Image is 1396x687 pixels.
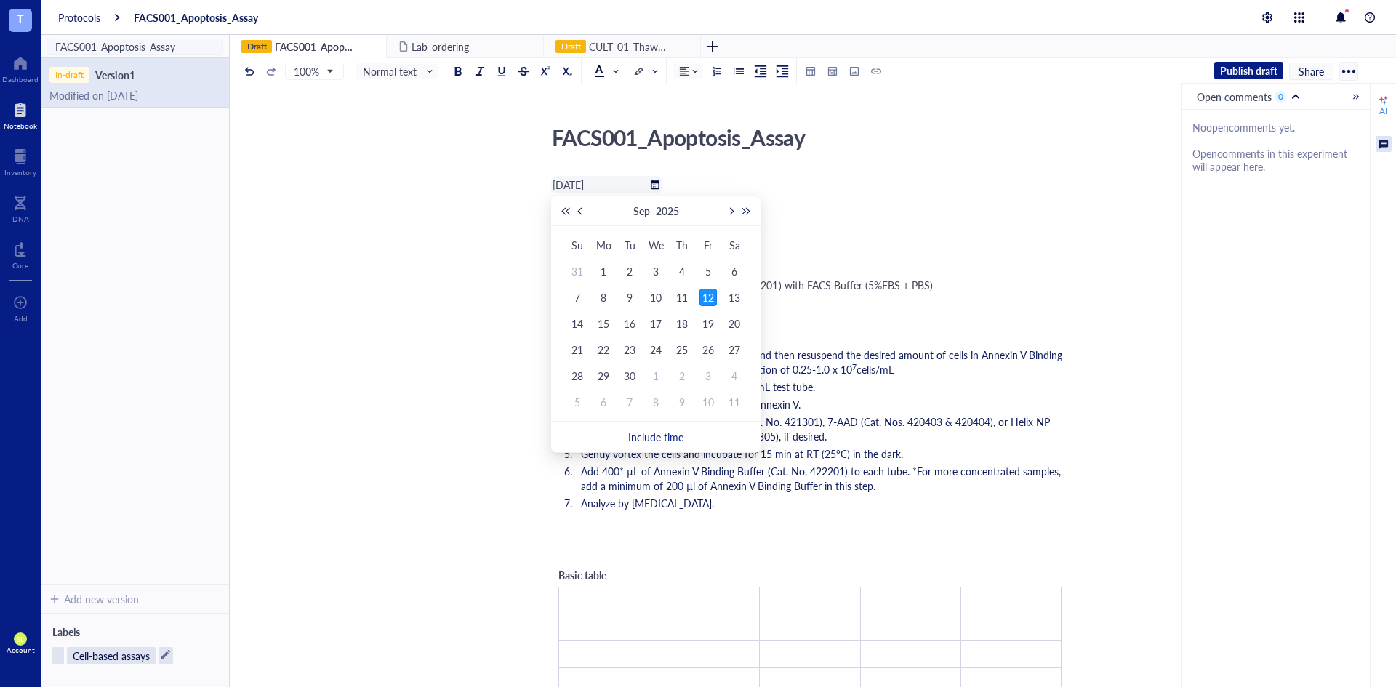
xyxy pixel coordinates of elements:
div: 11 [726,393,743,411]
td: 2025-09-03 [643,258,669,284]
td: 2025-09-04 [669,258,695,284]
td: 2025-09-26 [695,337,721,363]
div: 8 [647,393,665,411]
span: Share [1299,65,1324,78]
div: 2 [673,367,691,385]
div: 4 [726,367,743,385]
div: 15 [595,315,612,332]
th: Tu [617,232,643,258]
div: FACS001_Apoptosis_Assay [545,119,1063,156]
div: 16 [621,315,638,332]
div: 30 [621,367,638,385]
div: 1 [595,262,612,280]
th: Th [669,232,695,258]
div: AI [1379,105,1387,117]
th: Su [564,232,590,258]
div: 10 [647,289,665,306]
span: and then resuspend the desired amount of cells in Annexin V Binding Buffer (Cat. No. 422201) at a... [581,347,1065,377]
div: Notebook [4,121,37,130]
td: 2025-09-01 [590,258,617,284]
td: 2025-10-02 [669,363,695,389]
div: Labels [52,625,217,638]
td: 2025-09-07 [564,284,590,310]
div: Add [14,314,28,323]
button: Publish draft [1214,62,1283,79]
div: 28 [569,367,586,385]
td: 2025-09-08 [590,284,617,310]
td: 2025-09-14 [564,310,590,337]
th: Mo [590,232,617,258]
div: 26 [699,341,717,358]
div: Open comments [1197,89,1292,105]
td: 2025-09-09 [617,284,643,310]
td: 2025-08-31 [564,258,590,284]
td: 2025-09-25 [669,337,695,363]
div: Add new version [64,592,139,606]
div: 24 [647,341,665,358]
div: 7 [569,289,586,306]
div: DNA [12,214,29,223]
div: 4 [673,262,691,280]
td: 2025-09-19 [695,310,721,337]
div: 11 [673,289,691,306]
th: We [643,232,669,258]
div: 25 [673,341,691,358]
div: 1 [647,367,665,385]
div: 2 [621,262,638,280]
div: Core [12,261,28,270]
div: 8 [595,289,612,306]
div: Inventory [4,168,36,177]
div: Modified on [DATE] [49,89,220,102]
td: 2025-09-11 [669,284,695,310]
div: 21 [569,341,586,358]
td: 2025-10-09 [669,389,695,415]
td: 2025-09-23 [617,337,643,363]
a: Protocols [58,11,100,24]
div: 27 [726,341,743,358]
span: cells/mL [857,362,894,377]
td: 2025-10-11 [721,389,747,415]
td: 2025-09-16 [617,310,643,337]
div: 7 [621,393,638,411]
button: Next month (PageDown) [722,196,738,225]
a: FACS001_Apoptosis_Assay [134,11,258,24]
div: 14 [569,315,586,332]
div: Version 1 [95,68,135,81]
td: 2025-09-17 [643,310,669,337]
button: Choose a month [633,196,650,225]
a: Inventory [4,145,36,177]
span: Gently vortex the cells and incubate for 15 min at RT (25°C) in the dark. [581,446,903,461]
th: Sa [721,232,747,258]
div: 10 [699,393,717,411]
span: Basic table [558,568,606,582]
div: No open comments yet. Open comments in this experiment will appear here. [1192,121,1359,173]
div: 9 [673,393,691,411]
span: 100% [294,65,332,78]
div: 9 [621,289,638,306]
div: 17 [647,315,665,332]
button: Previous month (PageUp) [573,196,589,225]
td: 2025-09-30 [617,363,643,389]
td: 2025-09-13 [721,284,747,310]
div: 6 [726,262,743,280]
button: Include time [625,428,686,446]
td: 2025-10-07 [617,389,643,415]
div: 18 [673,315,691,332]
button: Next year (Control + right) [739,196,755,225]
td: 2025-09-22 [590,337,617,363]
div: 3 [647,262,665,280]
a: Notebook [4,98,37,130]
td: 2025-10-04 [721,363,747,389]
td: 2025-10-03 [695,363,721,389]
td: 2025-10-10 [695,389,721,415]
td: 2025-09-12 [695,284,721,310]
div: 0 [1278,92,1283,102]
td: 2025-10-06 [590,389,617,415]
div: 20 [726,315,743,332]
span: Normal text [363,65,434,78]
div: In-draft [55,70,84,80]
a: DNA [12,191,29,223]
td: 2025-09-02 [617,258,643,284]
